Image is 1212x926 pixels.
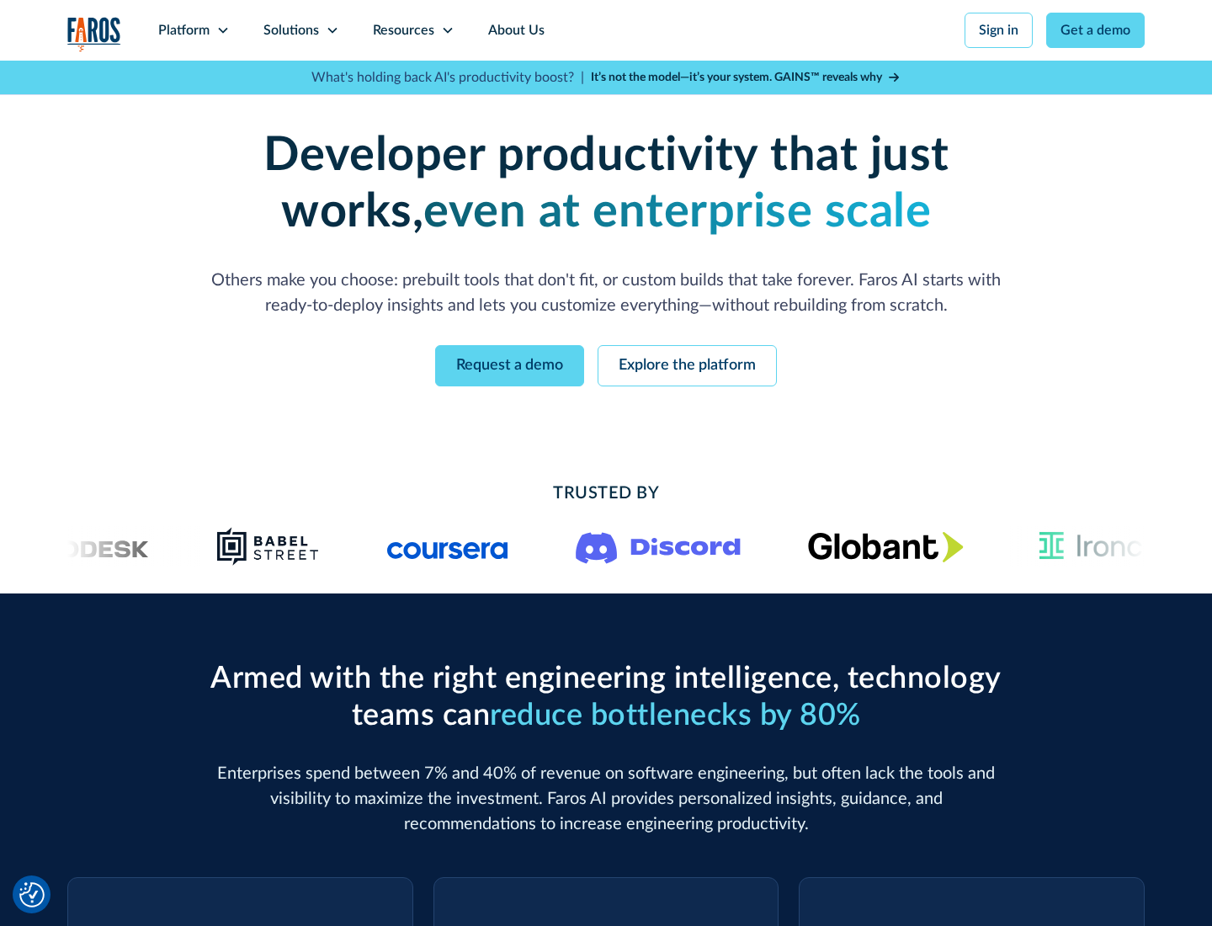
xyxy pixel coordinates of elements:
a: Request a demo [435,345,584,386]
a: Explore the platform [598,345,777,386]
button: Cookie Settings [19,882,45,907]
h2: Armed with the right engineering intelligence, technology teams can [202,661,1010,733]
h2: Trusted By [202,481,1010,506]
a: home [67,17,121,51]
img: Logo of the communication platform Discord. [576,529,741,564]
strong: even at enterprise scale [423,189,931,236]
img: Babel Street logo png [216,526,320,567]
img: Revisit consent button [19,882,45,907]
img: Logo of the analytics and reporting company Faros. [67,17,121,51]
img: Logo of the online learning platform Coursera. [387,533,508,560]
a: Sign in [965,13,1033,48]
div: Platform [158,20,210,40]
span: reduce bottlenecks by 80% [490,700,861,731]
p: Enterprises spend between 7% and 40% of revenue on software engineering, but often lack the tools... [202,761,1010,837]
p: Others make you choose: prebuilt tools that don't fit, or custom builds that take forever. Faros ... [202,268,1010,318]
a: Get a demo [1046,13,1145,48]
a: It’s not the model—it’s your system. GAINS™ reveals why [591,69,901,87]
strong: It’s not the model—it’s your system. GAINS™ reveals why [591,72,882,83]
div: Resources [373,20,434,40]
img: Globant's logo [808,531,964,562]
div: Solutions [263,20,319,40]
strong: Developer productivity that just works, [263,132,949,236]
p: What's holding back AI's productivity boost? | [311,67,584,88]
